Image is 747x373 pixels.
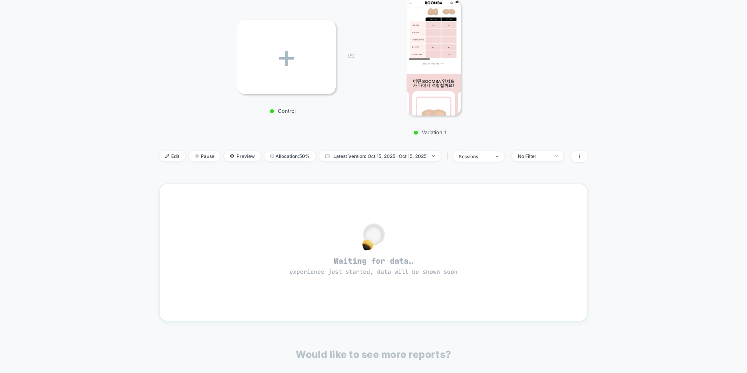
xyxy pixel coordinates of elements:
[296,348,451,360] p: Would like to see more reports?
[233,108,332,114] p: Control
[496,156,498,157] img: end
[195,154,199,158] img: end
[189,151,220,161] span: Pause
[362,129,498,135] p: Variation 1
[270,154,274,158] img: rebalance
[445,151,453,162] span: |
[224,151,261,161] span: Preview
[347,53,354,59] span: VS
[174,256,573,276] span: Waiting for data…
[237,20,336,94] div: +
[459,154,490,159] div: sessions
[289,268,458,276] span: experience just started, data will be shown soon
[160,151,185,161] span: Edit
[319,151,441,161] span: Latest Version: Oct 15, 2025 - Oct 15, 2025
[518,153,549,159] div: No Filter
[265,151,316,161] span: Allocation: 50%
[325,154,330,158] img: calendar
[165,154,169,158] img: edit
[432,155,435,157] img: end
[362,223,385,250] img: no_data
[555,155,558,157] img: end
